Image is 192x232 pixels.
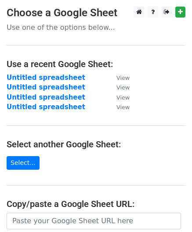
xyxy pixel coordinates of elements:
h4: Select another Google Sheet: [7,139,185,150]
a: Untitled spreadsheet [7,83,85,91]
h4: Use a recent Google Sheet: [7,59,185,69]
a: Untitled spreadsheet [7,74,85,82]
h4: Copy/paste a Google Sheet URL: [7,199,185,209]
a: View [108,83,130,91]
a: View [108,103,130,111]
a: Untitled spreadsheet [7,93,85,101]
small: View [116,75,130,81]
small: View [116,104,130,111]
input: Paste your Google Sheet URL here [7,213,181,229]
small: View [116,94,130,101]
a: View [108,74,130,82]
h3: Choose a Google Sheet [7,7,185,19]
p: Use one of the options below... [7,23,185,32]
a: Select... [7,156,40,170]
a: View [108,93,130,101]
small: View [116,84,130,91]
a: Untitled spreadsheet [7,103,85,111]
